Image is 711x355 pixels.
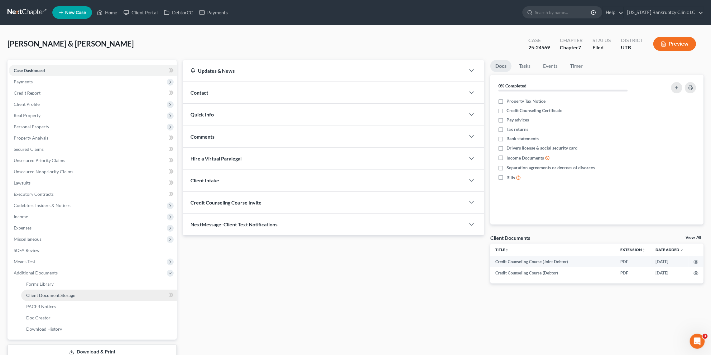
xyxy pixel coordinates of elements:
[14,135,48,141] span: Property Analysis
[528,37,550,44] div: Case
[21,312,177,323] a: Doc Creator
[14,101,40,107] span: Client Profile
[651,267,689,279] td: [DATE]
[9,65,177,76] a: Case Dashboard
[507,155,544,161] span: Income Documents
[14,248,40,253] span: SOFA Review
[14,124,49,129] span: Personal Property
[14,169,73,174] span: Unsecured Nonpriority Claims
[7,39,134,48] span: [PERSON_NAME] & [PERSON_NAME]
[507,165,595,171] span: Separation agreements or decrees of divorces
[560,44,583,51] div: Chapter
[14,68,45,73] span: Case Dashboard
[498,83,526,88] strong: 0% Completed
[94,7,120,18] a: Home
[535,7,592,18] input: Search by name...
[538,60,563,72] a: Events
[514,60,536,72] a: Tasks
[624,7,703,18] a: [US_STATE] Bankruptcy Clinic LC
[190,111,214,117] span: Quick Info
[495,247,509,252] a: Titleunfold_more
[14,259,35,264] span: Means Test
[190,134,214,140] span: Comments
[9,155,177,166] a: Unsecured Priority Claims
[490,60,512,72] a: Docs
[9,144,177,155] a: Secured Claims
[21,290,177,301] a: Client Document Storage
[14,146,44,152] span: Secured Claims
[528,44,550,51] div: 25-24569
[9,166,177,177] a: Unsecured Nonpriority Claims
[190,221,277,227] span: NextMessage: Client Text Notifications
[14,158,65,163] span: Unsecured Priority Claims
[620,247,646,252] a: Extensionunfold_more
[593,37,611,44] div: Status
[14,214,28,219] span: Income
[196,7,231,18] a: Payments
[642,248,646,252] i: unfold_more
[490,256,615,267] td: Credit Counseling Course (Joint Debtor)
[690,334,705,349] iframe: Intercom live chat
[14,180,31,185] span: Lawsuits
[703,334,708,339] span: 3
[14,113,41,118] span: Real Property
[21,301,177,312] a: PACER Notices
[21,323,177,335] a: Download History
[578,44,581,50] span: 7
[490,234,530,241] div: Client Documents
[26,293,75,298] span: Client Document Storage
[190,177,219,183] span: Client Intake
[9,87,177,99] a: Credit Report
[621,37,643,44] div: District
[14,236,41,242] span: Miscellaneous
[120,7,161,18] a: Client Portal
[615,267,651,279] td: PDF
[26,281,54,287] span: Forms Library
[507,107,562,114] span: Credit Counseling Certificate
[26,315,50,320] span: Doc Creator
[9,245,177,256] a: SOFA Review
[9,177,177,189] a: Lawsuits
[507,126,528,132] span: Tax returns
[507,175,515,181] span: Bills
[490,267,615,279] td: Credit Counseling Course (Debtor)
[190,90,208,96] span: Contact
[161,7,196,18] a: DebtorCC
[656,247,684,252] a: Date Added expand_more
[505,248,509,252] i: unfold_more
[603,7,623,18] a: Help
[21,279,177,290] a: Forms Library
[190,155,242,161] span: Hire a Virtual Paralegal
[26,326,62,332] span: Download History
[14,90,41,96] span: Credit Report
[26,304,56,309] span: PACER Notices
[14,191,54,197] span: Executory Contracts
[615,256,651,267] td: PDF
[190,200,262,205] span: Credit Counseling Course Invite
[565,60,588,72] a: Timer
[507,98,545,104] span: Property Tax Notice
[14,203,70,208] span: Codebtors Insiders & Notices
[507,145,578,151] span: Drivers license & social security card
[651,256,689,267] td: [DATE]
[190,67,458,74] div: Updates & News
[680,248,684,252] i: expand_more
[507,117,529,123] span: Pay advices
[560,37,583,44] div: Chapter
[653,37,696,51] button: Preview
[14,270,58,275] span: Additional Documents
[9,189,177,200] a: Executory Contracts
[14,225,31,230] span: Expenses
[685,235,701,240] a: View All
[65,10,86,15] span: New Case
[621,44,643,51] div: UTB
[507,136,539,142] span: Bank statements
[593,44,611,51] div: Filed
[9,132,177,144] a: Property Analysis
[14,79,33,84] span: Payments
